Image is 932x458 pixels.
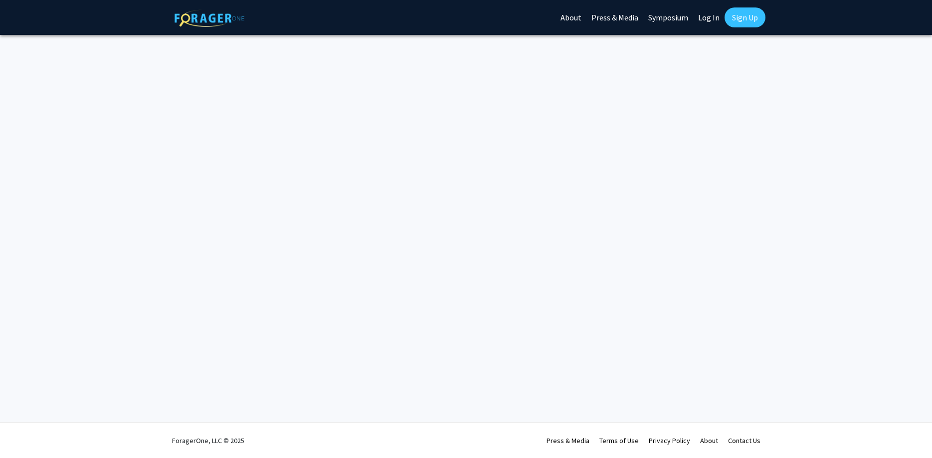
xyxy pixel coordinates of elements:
[547,436,589,445] a: Press & Media
[728,436,760,445] a: Contact Us
[649,436,690,445] a: Privacy Policy
[172,423,244,458] div: ForagerOne, LLC © 2025
[175,9,244,27] img: ForagerOne Logo
[725,7,765,27] a: Sign Up
[599,436,639,445] a: Terms of Use
[700,436,718,445] a: About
